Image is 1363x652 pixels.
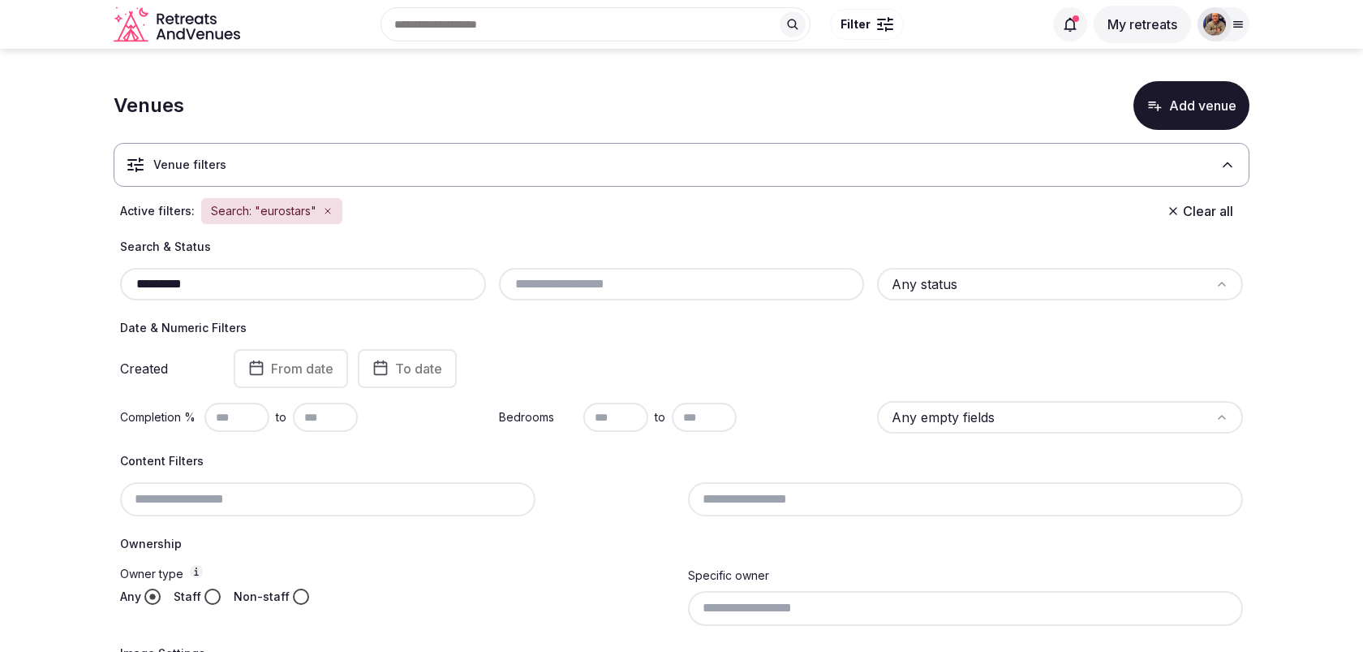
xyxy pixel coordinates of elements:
span: To date [395,361,442,377]
label: Bedrooms [499,409,577,425]
span: Active filters: [120,203,195,219]
label: Specific owner [688,568,769,582]
span: Search: "eurostars" [211,203,316,219]
h4: Ownership [120,536,1243,552]
button: My retreats [1094,6,1191,43]
a: My retreats [1094,16,1191,32]
button: Add venue [1133,81,1249,130]
a: Visit the homepage [114,6,243,43]
label: Created [120,362,211,375]
span: Filter [841,16,871,32]
label: Completion % [120,409,198,425]
span: to [276,409,286,425]
label: Non-staff [234,589,290,605]
button: Filter [830,9,904,40]
h4: Date & Numeric Filters [120,320,1243,336]
h1: Venues [114,92,184,119]
button: Clear all [1157,196,1243,226]
span: From date [271,361,333,377]
span: to [655,409,665,425]
button: To date [358,349,457,388]
label: Staff [174,589,201,605]
button: From date [234,349,348,388]
h4: Search & Status [120,239,1243,255]
svg: Retreats and Venues company logo [114,6,243,43]
button: Owner type [190,565,203,578]
h3: Venue filters [153,157,226,173]
label: Owner type [120,565,675,582]
h4: Content Filters [120,453,1243,469]
img: julen [1203,13,1226,36]
label: Any [120,589,141,605]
